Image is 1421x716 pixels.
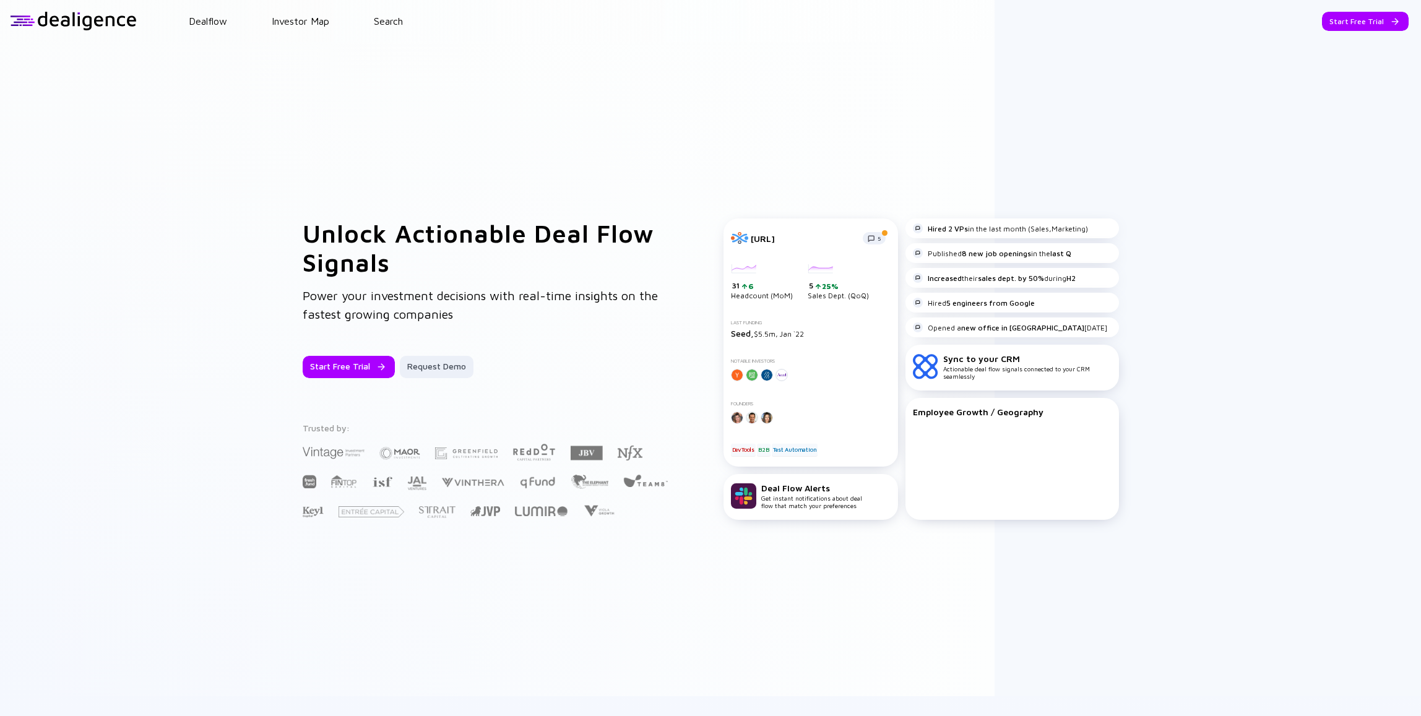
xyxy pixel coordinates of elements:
[913,223,1088,233] div: in the last month (Sales,Marketing)
[731,401,891,407] div: Founders
[339,506,404,517] img: Entrée Capital
[512,441,556,462] img: Red Dot Capital Partners
[303,356,395,378] button: Start Free Trial
[731,264,793,300] div: Headcount (MoM)
[943,353,1112,380] div: Actionable deal flow signals connected to your CRM seamlessly
[189,15,227,27] a: Dealflow
[1066,274,1076,283] strong: H2
[731,358,891,364] div: Notable Investors
[303,423,670,433] div: Trusted by:
[272,15,329,27] a: Investor Map
[623,474,668,487] img: Team8
[470,506,500,516] img: Jerusalem Venture Partners
[978,274,1044,283] strong: sales dept. by 50%
[731,328,891,339] div: $5.5m, Jan `22
[943,353,1112,364] div: Sync to your CRM
[772,444,818,456] div: Test Automation
[731,320,891,326] div: Last Funding
[913,322,1107,332] div: Opened a [DATE]
[1322,12,1409,31] button: Start Free Trial
[379,443,420,464] img: Maor Investments
[761,483,862,509] div: Get instant notifications about deal flow that match your preferences
[303,218,674,277] h1: Unlock Actionable Deal Flow Signals
[747,282,754,291] div: 6
[1050,249,1071,258] strong: last Q
[913,248,1071,258] div: Published in the
[946,298,1035,308] strong: 5 engineers from Google
[571,445,603,461] img: JBV Capital
[303,288,658,321] span: Power your investment decisions with real-time insights on the fastest growing companies
[303,506,324,518] img: Key1 Capital
[808,264,869,300] div: Sales Dept. (QoQ)
[751,233,855,244] div: [URL]
[618,446,642,460] img: NFX
[732,281,793,291] div: 31
[519,475,556,490] img: Q Fund
[731,444,756,456] div: DevTools
[913,407,1112,417] div: Employee Growth / Geography
[961,323,1084,332] strong: new office in [GEOGRAPHIC_DATA]
[731,328,754,339] span: Seed,
[441,477,504,488] img: Vinthera
[372,476,392,487] img: Israel Secondary Fund
[303,446,365,460] img: Vintage Investment Partners
[407,477,426,490] img: JAL Ventures
[913,273,1076,283] div: their during
[515,506,568,516] img: Lumir Ventures
[928,224,968,233] strong: Hired 2 VPs
[962,249,1031,258] strong: 8 new job openings
[821,282,839,291] div: 25%
[809,281,869,291] div: 5
[757,444,770,456] div: B2B
[331,475,357,488] img: FINTOP Capital
[928,274,962,283] strong: Increased
[913,298,1035,308] div: Hired
[400,356,473,378] button: Request Demo
[571,475,608,489] img: The Elephant
[582,505,615,517] img: Viola Growth
[374,15,403,27] a: Search
[761,483,862,493] div: Deal Flow Alerts
[435,447,498,459] img: Greenfield Partners
[419,506,456,518] img: Strait Capital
